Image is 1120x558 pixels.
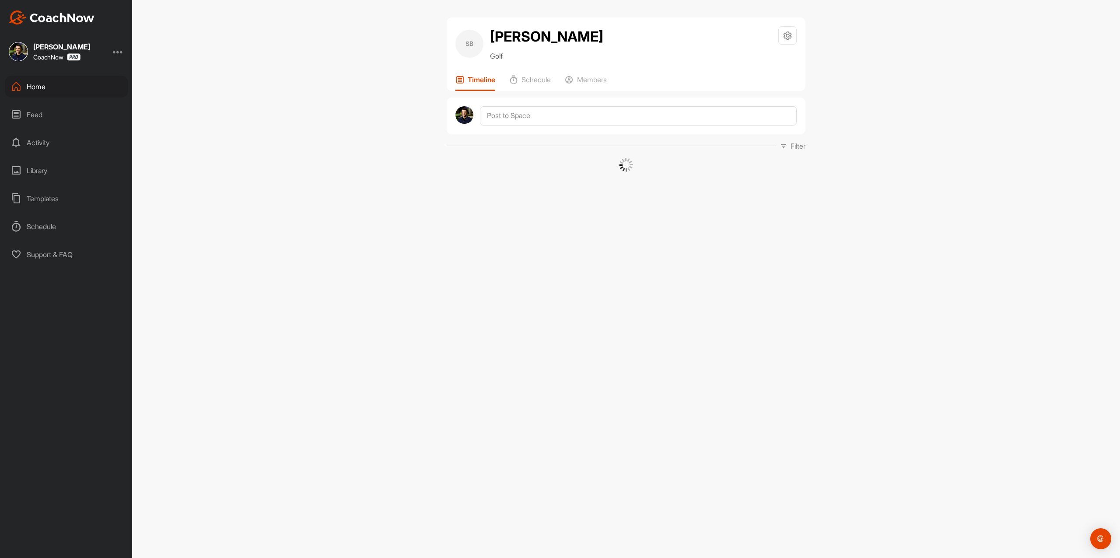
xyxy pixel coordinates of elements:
h2: [PERSON_NAME] [490,26,603,47]
div: Support & FAQ [5,244,128,265]
div: Activity [5,132,128,153]
img: square_49fb5734a34dfb4f485ad8bdc13d6667.jpg [9,42,28,61]
p: Schedule [521,75,551,84]
p: Timeline [468,75,495,84]
p: Members [577,75,607,84]
div: Templates [5,188,128,209]
div: SB [455,30,483,58]
p: Golf [490,51,603,61]
img: CoachNow [9,10,94,24]
p: Filter [791,141,805,151]
img: G6gVgL6ErOh57ABN0eRmCEwV0I4iEi4d8EwaPGI0tHgoAbU4EAHFLEQAh+QQFCgALACwIAA4AGAASAAAEbHDJSesaOCdk+8xg... [619,158,633,172]
div: Library [5,160,128,181]
img: avatar [455,106,473,124]
div: CoachNow [33,53,80,61]
div: Home [5,76,128,98]
img: CoachNow Pro [67,53,80,61]
div: Open Intercom Messenger [1090,528,1111,549]
div: [PERSON_NAME] [33,43,90,50]
div: Feed [5,104,128,126]
div: Schedule [5,216,128,237]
